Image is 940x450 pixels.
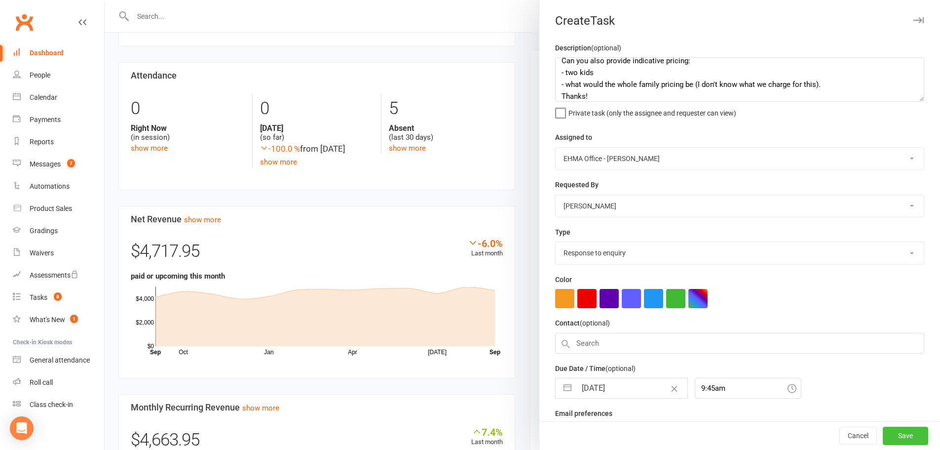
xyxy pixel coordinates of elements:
[555,333,924,354] input: Search
[883,427,928,445] button: Save
[13,109,104,131] a: Payments
[555,179,599,190] label: Requested By
[30,356,90,364] div: General attendance
[555,57,924,102] textarea: Please contact [PERSON_NAME], we spoke [DATE] he has two kids (5 & 7). He is interested in his ki...
[30,116,61,123] div: Payments
[30,182,70,190] div: Automations
[30,49,64,57] div: Dashboard
[13,198,104,220] a: Product Sales
[30,401,73,409] div: Class check-in
[30,316,65,324] div: What's New
[555,42,621,53] label: Description
[13,220,104,242] a: Gradings
[30,138,54,146] div: Reports
[555,363,636,374] label: Due Date / Time
[67,159,75,167] span: 7
[13,264,104,286] a: Assessments
[605,365,636,372] small: (optional)
[30,160,61,168] div: Messages
[13,86,104,109] a: Calendar
[591,44,621,52] small: (optional)
[12,10,37,35] a: Clubworx
[30,205,72,212] div: Product Sales
[13,175,104,198] a: Automations
[30,93,57,101] div: Calendar
[13,42,104,64] a: Dashboard
[10,416,34,440] div: Open Intercom Messenger
[30,271,78,279] div: Assessments
[539,14,940,28] div: Create Task
[555,408,612,419] label: Email preferences
[30,71,50,79] div: People
[13,286,104,309] a: Tasks 8
[30,293,47,301] div: Tasks
[580,319,610,327] small: (optional)
[666,379,683,398] button: Clear Date
[13,349,104,371] a: General attendance kiosk mode
[13,131,104,153] a: Reports
[13,394,104,416] a: Class kiosk mode
[30,249,54,257] div: Waivers
[13,64,104,86] a: People
[839,427,877,445] button: Cancel
[13,309,104,331] a: What's New1
[13,242,104,264] a: Waivers
[13,153,104,175] a: Messages 7
[30,378,53,386] div: Roll call
[13,371,104,394] a: Roll call
[555,227,570,238] label: Type
[54,292,62,301] span: 8
[555,274,572,285] label: Color
[70,315,78,323] span: 1
[30,227,58,235] div: Gradings
[555,318,610,328] label: Contact
[568,106,736,117] span: Private task (only the assignee and requester can view)
[555,132,592,143] label: Assigned to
